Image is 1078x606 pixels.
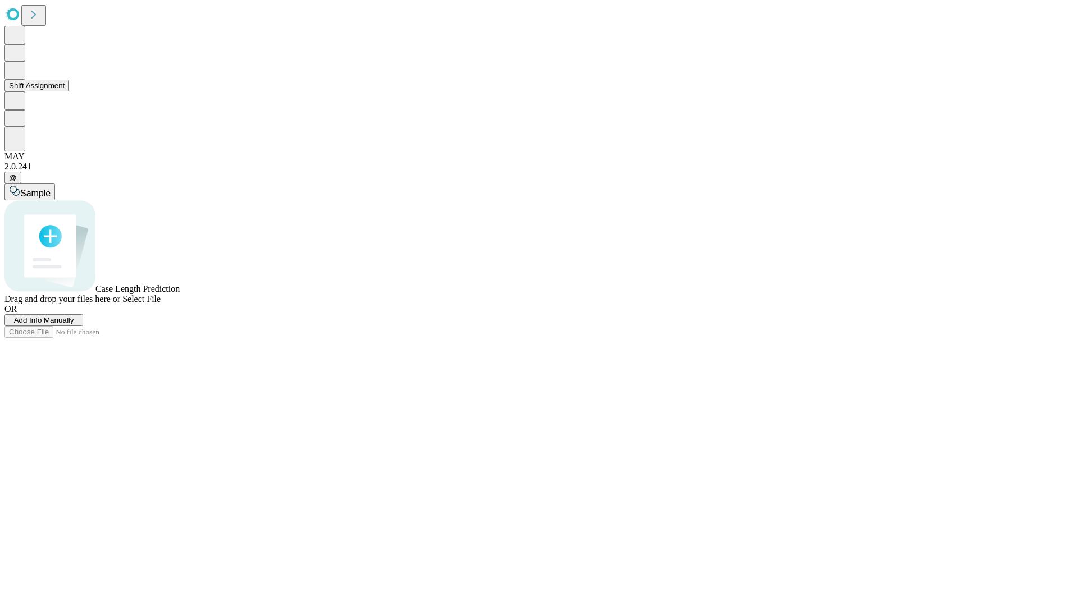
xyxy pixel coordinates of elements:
[4,304,17,314] span: OR
[122,294,161,304] span: Select File
[4,314,83,326] button: Add Info Manually
[4,162,1074,172] div: 2.0.241
[4,183,55,200] button: Sample
[4,172,21,183] button: @
[14,316,74,324] span: Add Info Manually
[4,151,1074,162] div: MAY
[9,173,17,182] span: @
[4,294,120,304] span: Drag and drop your files here or
[4,80,69,91] button: Shift Assignment
[20,189,51,198] span: Sample
[95,284,180,293] span: Case Length Prediction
